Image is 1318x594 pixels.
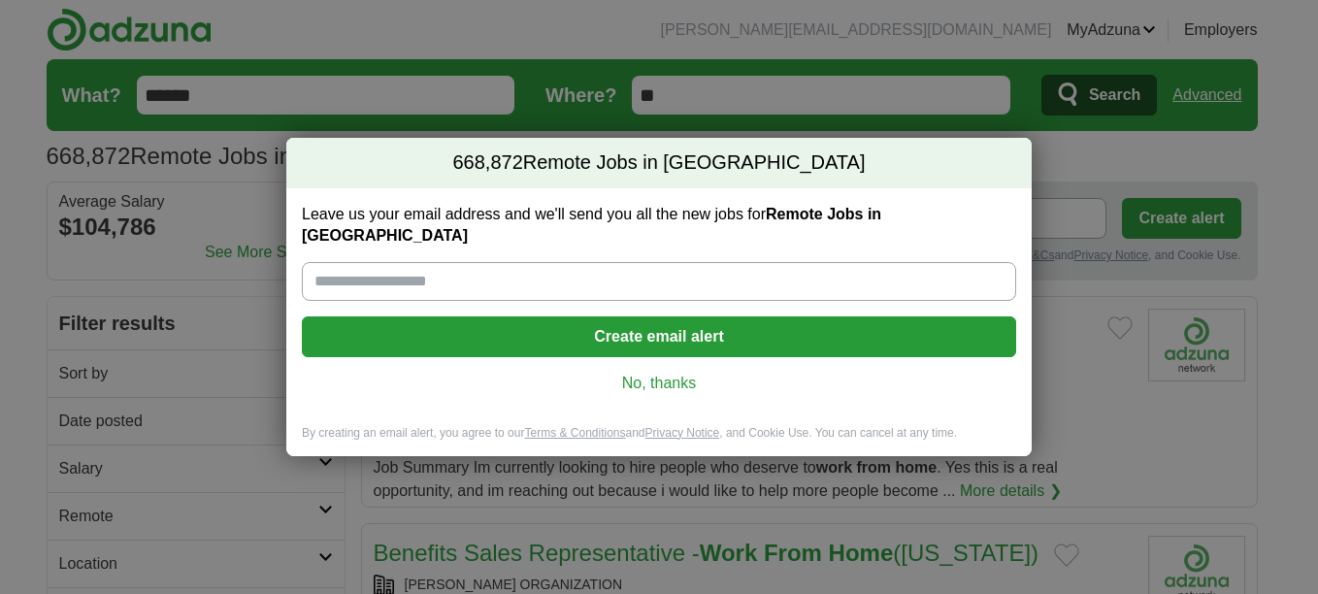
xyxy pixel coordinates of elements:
[453,149,523,177] span: 668,872
[286,138,1032,188] h2: Remote Jobs in [GEOGRAPHIC_DATA]
[302,206,881,244] strong: Remote Jobs in [GEOGRAPHIC_DATA]
[645,426,720,440] a: Privacy Notice
[317,373,1001,394] a: No, thanks
[302,204,1016,247] label: Leave us your email address and we'll send you all the new jobs for
[302,316,1016,357] button: Create email alert
[524,426,625,440] a: Terms & Conditions
[286,425,1032,457] div: By creating an email alert, you agree to our and , and Cookie Use. You can cancel at any time.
